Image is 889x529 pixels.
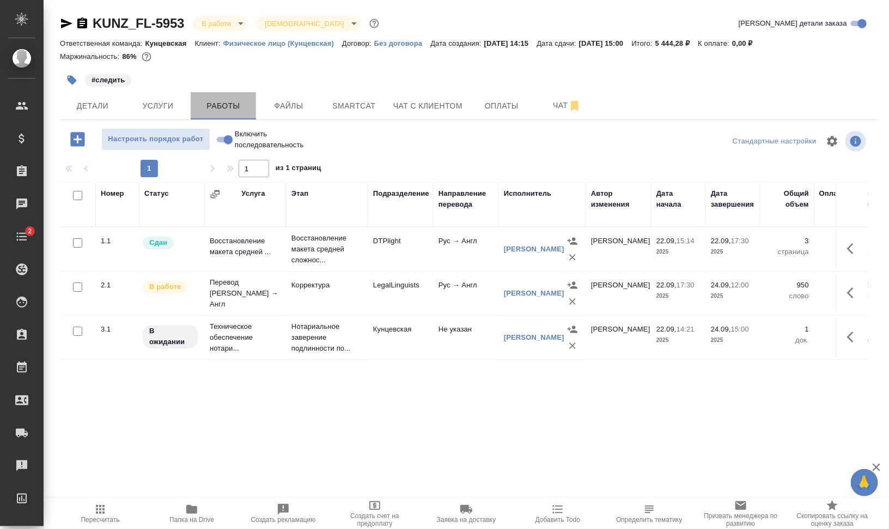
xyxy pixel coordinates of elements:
div: Исполнитель [504,188,552,199]
span: Чат [541,99,593,112]
p: 2025 [711,291,754,302]
span: 🙏 [855,471,874,494]
p: [DATE] 15:00 [579,39,632,47]
a: KUNZ_FL-5953 [93,16,184,31]
p: 22.09, [656,325,677,333]
p: слово [765,291,809,302]
p: 1 [765,324,809,335]
p: 2025 [656,247,700,257]
button: [DEMOGRAPHIC_DATA] [261,19,347,28]
p: слово [820,291,874,302]
a: [PERSON_NAME] [504,245,564,253]
span: Работы [197,99,249,113]
p: 1 [820,324,874,335]
p: Клиент: [195,39,223,47]
button: Скопировать ссылку для ЯМессенджера [60,17,73,30]
td: [PERSON_NAME] [586,318,651,357]
p: 24.09, [711,281,731,289]
p: К оплате: [698,39,733,47]
span: Настроить порядок работ [107,133,204,146]
button: Добавить тэг [60,68,84,92]
button: Назначить [564,277,581,293]
td: Техническое обеспечение нотари... [204,316,286,359]
div: Общий объем [765,188,809,210]
span: Услуги [132,99,184,113]
p: док. [765,335,809,346]
p: Кунцевская [145,39,195,47]
span: Включить последовательность [235,129,320,151]
p: 12:00 [731,281,749,289]
span: Посмотреть информацию [845,131,868,152]
td: Рус → Англ [433,230,498,268]
div: Номер [101,188,124,199]
p: 5 444,28 ₽ [655,39,698,47]
p: 2025 [656,335,700,346]
p: 2025 [656,291,700,302]
div: Статус [144,188,169,199]
button: Удалить [564,293,581,310]
button: Скопировать ссылку [76,17,89,30]
a: Физическое лицо (Кунцевская) [223,38,342,47]
div: split button [730,133,819,150]
p: Физическое лицо (Кунцевская) [223,39,342,47]
p: Дата создания: [430,39,484,47]
p: Итого: [631,39,655,47]
td: Кунцевская [368,318,433,357]
p: Без договора [374,39,431,47]
div: 3.1 [101,324,133,335]
p: Восстановление макета средней сложнос... [291,233,362,266]
p: [DATE] 14:15 [484,39,537,47]
span: Smartcat [328,99,380,113]
p: 22.09, [656,281,677,289]
p: Дата сдачи: [537,39,579,47]
span: из 1 страниц [276,161,321,177]
span: 2 [21,226,38,237]
p: 15:00 [731,325,749,333]
td: LegalLinguists [368,274,433,312]
div: В работе [193,16,247,31]
p: В ожидании [149,326,191,347]
button: Удалить [564,338,581,354]
button: Доп статусы указывают на важность/срочность заказа [367,16,381,31]
div: Менеджер проверил работу исполнителя, передает ее на следующий этап [142,236,199,250]
td: Восстановление макета средней ... [204,230,286,268]
span: Детали [66,99,119,113]
div: Этап [291,188,308,199]
p: Корректура [291,280,362,291]
p: #следить [92,75,125,86]
td: Не указан [433,318,498,357]
span: следить [84,75,132,84]
p: 950 [820,280,874,291]
div: Автор изменения [591,188,646,210]
a: [PERSON_NAME] [504,289,564,297]
p: 17:30 [731,237,749,245]
p: В работе [149,281,181,292]
button: Настроить порядок работ [101,128,210,151]
p: Нотариальное заверение подлинности по... [291,321,362,354]
svg: Отписаться [568,99,581,112]
a: [PERSON_NAME] [504,333,564,341]
td: [PERSON_NAME] [586,230,651,268]
button: Здесь прячутся важные кнопки [841,236,867,262]
button: Удалить [564,249,581,266]
p: Сдан [149,237,167,248]
p: 950 [765,280,809,291]
td: Рус → Англ [433,274,498,312]
p: Маржинальность: [60,52,122,61]
div: Услуга [241,188,265,199]
p: 3 [765,236,809,247]
button: Добавить работу [63,128,93,151]
button: 🙏 [851,469,878,496]
button: Сгруппировать [210,189,221,200]
span: Оплаты [476,99,528,113]
p: 15:14 [677,237,695,245]
div: В работе [256,16,360,31]
div: Подразделение [373,188,429,199]
div: Исполнитель назначен, приступать к работе пока рано [142,324,199,350]
span: [PERSON_NAME] детали заказа [739,18,847,29]
div: 2.1 [101,280,133,291]
p: 17:30 [677,281,695,289]
p: Ответственная команда: [60,39,145,47]
td: DTPlight [368,230,433,268]
button: Здесь прячутся важные кнопки [841,280,867,306]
